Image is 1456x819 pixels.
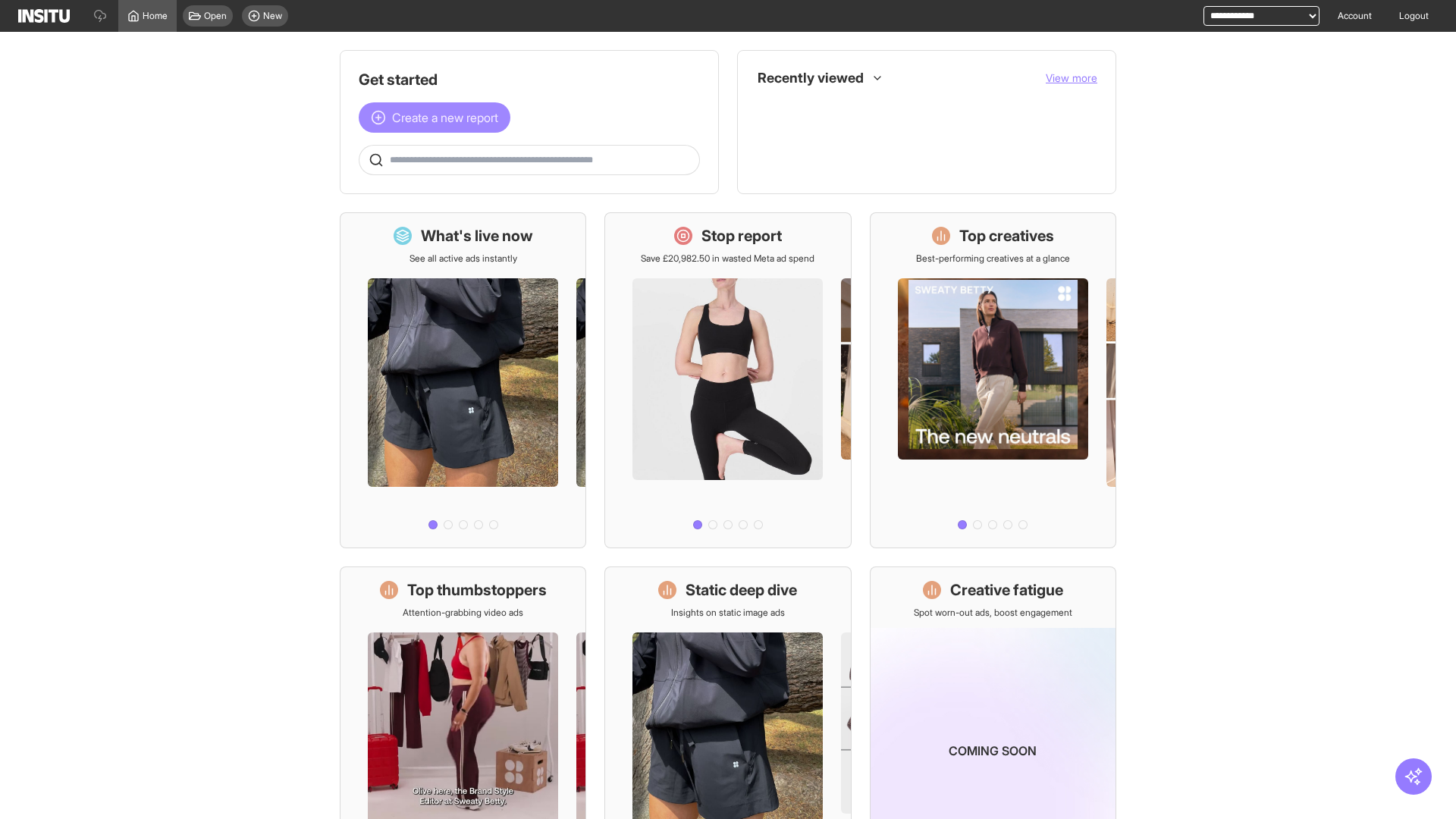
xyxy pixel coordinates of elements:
button: View more [1046,71,1097,86]
span: View more [1046,71,1097,84]
h1: Get started [359,69,700,90]
span: TikTok Ads [789,136,1085,148]
p: Save £20,982.50 in wasted Meta ad spend [641,253,814,265]
span: Placements [789,102,837,115]
h1: Top creatives [959,225,1054,246]
button: Create a new report [359,102,510,133]
h1: Top thumbstoppers [407,579,547,601]
h1: What's live now [421,225,533,246]
p: Best-performing creatives at a glance [916,253,1070,265]
span: Home [143,10,168,22]
span: Create a new report [392,108,498,127]
h1: Static deep dive [686,579,797,601]
div: Insights [762,99,780,118]
p: Attention-grabbing video ads [403,607,523,619]
div: Insights [762,133,780,151]
img: Logo [18,9,70,23]
a: Top creativesBest-performing creatives at a glance [870,212,1116,548]
span: Placements [789,102,1085,115]
p: See all active ads instantly [409,253,517,265]
h1: Stop report [701,225,782,246]
span: New [263,10,282,22]
a: What's live nowSee all active ads instantly [340,212,586,548]
a: Stop reportSave £20,982.50 in wasted Meta ad spend [604,212,851,548]
span: Open [204,10,227,22]
p: Insights on static image ads [671,607,785,619]
span: TikTok Ads [789,136,833,148]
